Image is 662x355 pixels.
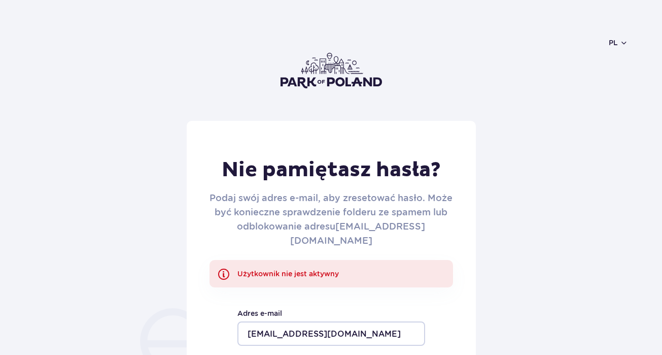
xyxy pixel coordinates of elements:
[210,191,453,248] p: Podaj swój adres e-mail, aby zresetować hasło. Może być konieczne sprawdzenie folderu ze spamem l...
[237,321,425,346] input: Wpisz swój adres e-mail
[210,157,453,183] h1: Nie pamiętasz hasła?
[281,53,382,88] img: Park of Poland logo
[210,260,453,287] p: Użytkownik nie jest aktywny
[609,38,628,48] button: pl
[237,308,425,319] label: Adres e-mail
